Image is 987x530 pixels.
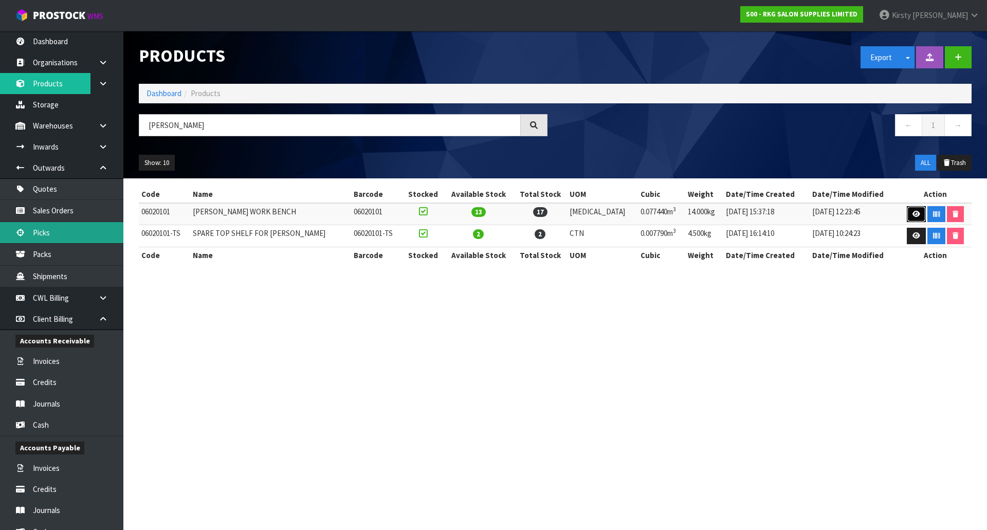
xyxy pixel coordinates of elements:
nav: Page navigation [563,114,972,139]
span: Accounts Receivable [15,335,94,348]
button: Show: 10 [139,155,175,171]
th: Stocked [403,247,444,263]
span: 2 [473,229,484,239]
small: WMS [87,11,103,21]
td: 06020101-TS [139,225,190,247]
th: Weight [685,247,723,263]
th: Name [190,247,351,263]
img: cube-alt.png [15,9,28,22]
span: Accounts Payable [15,442,84,454]
th: Weight [685,186,723,203]
th: Date/Time Created [723,186,810,203]
th: Available Stock [444,186,513,203]
td: 0.007790m [638,225,685,247]
td: [DATE] 12:23:45 [810,203,899,225]
td: 06020101-TS [351,225,403,247]
td: 14.000kg [685,203,723,225]
sup: 3 [673,227,676,234]
th: Cubic [638,247,685,263]
td: CTN [567,225,638,247]
th: Date/Time Modified [810,247,899,263]
span: [PERSON_NAME] [912,10,968,20]
th: Stocked [403,186,444,203]
th: Date/Time Created [723,247,810,263]
th: Action [899,186,972,203]
span: Products [191,88,221,98]
th: Name [190,186,351,203]
th: Code [139,186,190,203]
span: 2 [535,229,545,239]
a: ← [895,114,922,136]
th: UOM [567,247,638,263]
th: Code [139,247,190,263]
td: 06020101 [351,203,403,225]
input: Search products [139,114,521,136]
a: 1 [922,114,945,136]
a: → [944,114,972,136]
td: [DATE] 16:14:10 [723,225,810,247]
strong: S00 - RKG SALON SUPPLIES LIMITED [746,10,857,19]
td: SPARE TOP SHELF FOR [PERSON_NAME] [190,225,351,247]
th: Date/Time Modified [810,186,899,203]
button: Export [861,46,902,68]
span: Kirsty [892,10,911,20]
span: ProStock [33,9,85,22]
th: Action [899,247,972,263]
td: 4.500kg [685,225,723,247]
span: 13 [471,207,486,217]
td: [PERSON_NAME] WORK BENCH [190,203,351,225]
td: [DATE] 10:24:23 [810,225,899,247]
td: [DATE] 15:37:18 [723,203,810,225]
th: Barcode [351,247,403,263]
a: Dashboard [147,88,181,98]
button: Trash [937,155,972,171]
h1: Products [139,46,547,65]
th: Total Stock [513,186,567,203]
td: 06020101 [139,203,190,225]
button: ALL [915,155,936,171]
th: UOM [567,186,638,203]
sup: 3 [673,206,676,213]
td: 0.077440m [638,203,685,225]
th: Available Stock [444,247,513,263]
th: Barcode [351,186,403,203]
span: 17 [533,207,547,217]
a: S00 - RKG SALON SUPPLIES LIMITED [740,6,863,23]
th: Total Stock [513,247,567,263]
td: [MEDICAL_DATA] [567,203,638,225]
th: Cubic [638,186,685,203]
